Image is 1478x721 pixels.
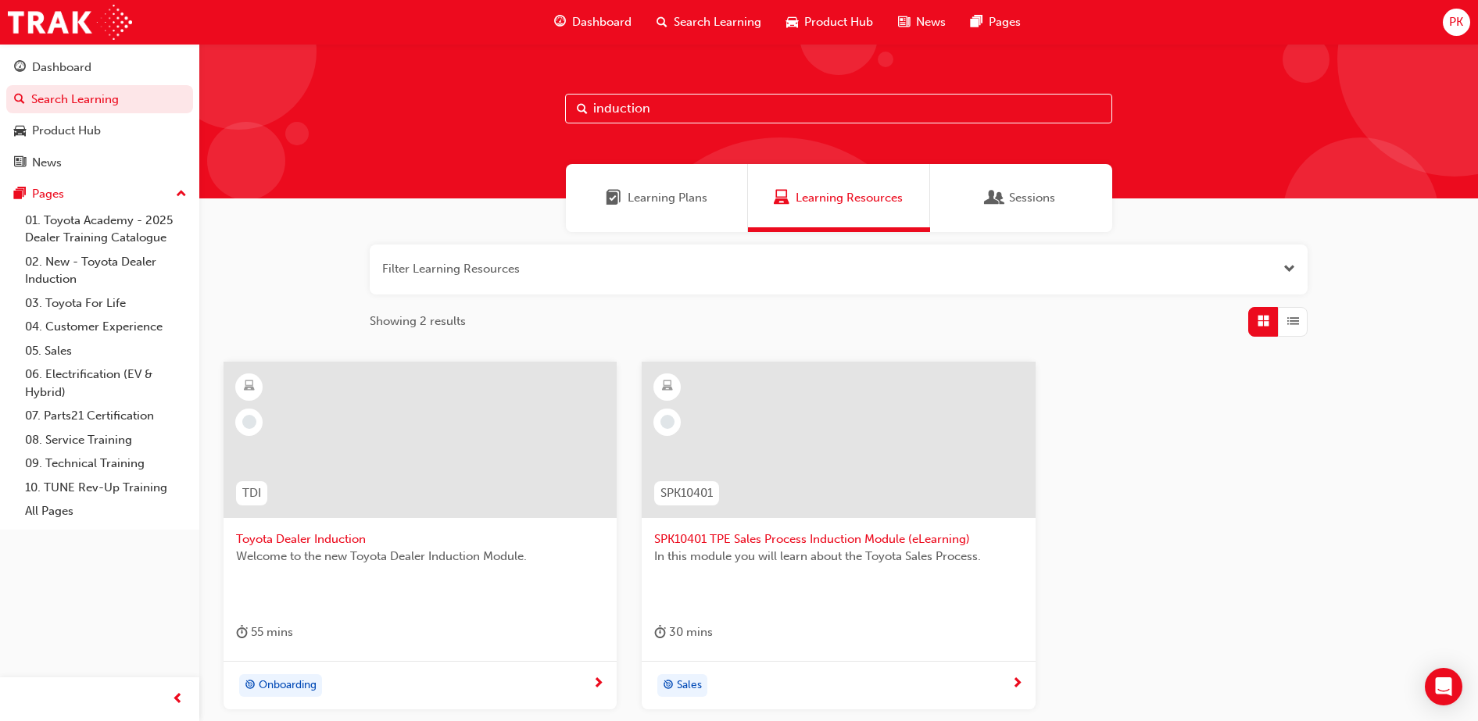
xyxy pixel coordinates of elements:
a: pages-iconPages [958,6,1033,38]
a: SPK10401SPK10401 TPE Sales Process Induction Module (eLearning)In this module you will learn abou... [642,362,1035,710]
span: next-icon [1011,677,1023,691]
a: news-iconNews [886,6,958,38]
button: Open the filter [1283,260,1295,278]
a: TDIToyota Dealer InductionWelcome to the new Toyota Dealer Induction Module.duration-icon 55 mins... [224,362,617,710]
div: News [32,154,62,172]
span: pages-icon [971,12,982,32]
span: Welcome to the new Toyota Dealer Induction Module. [236,548,604,566]
span: target-icon [245,676,256,696]
a: 01. Toyota Academy - 2025 Dealer Training Catalogue [19,209,193,250]
span: Learning Plans [606,189,621,207]
span: up-icon [176,184,187,205]
span: Learning Resources [796,189,903,207]
span: Sales [677,676,702,694]
span: learningRecordVerb_NONE-icon [242,415,256,429]
a: 10. TUNE Rev-Up Training [19,476,193,500]
span: duration-icon [654,623,666,642]
a: 02. New - Toyota Dealer Induction [19,250,193,291]
span: guage-icon [554,12,566,32]
span: Sessions [1009,189,1055,207]
a: 07. Parts21 Certification [19,404,193,428]
span: learningRecordVerb_NONE-icon [660,415,675,429]
span: search-icon [14,93,25,107]
a: Learning ResourcesLearning Resources [748,164,930,232]
span: car-icon [786,12,798,32]
div: Product Hub [32,122,101,140]
a: car-iconProduct Hub [774,6,886,38]
a: 08. Service Training [19,428,193,452]
span: Learning Plans [628,189,707,207]
span: search-icon [657,12,667,32]
span: Grid [1258,312,1269,330]
span: Toyota Dealer Induction [236,530,604,548]
input: Search... [565,94,1112,123]
span: Search Learning [674,13,761,31]
button: Pages [6,180,193,209]
div: Pages [32,185,64,203]
a: SessionsSessions [930,164,1112,232]
a: 04. Customer Experience [19,315,193,339]
span: In this module you will learn about the Toyota Sales Process. [654,548,1022,566]
button: PK [1443,9,1470,36]
span: car-icon [14,124,26,138]
a: search-iconSearch Learning [644,6,774,38]
span: Pages [989,13,1021,31]
span: TDI [242,484,261,502]
a: guage-iconDashboard [542,6,644,38]
div: Open Intercom Messenger [1425,668,1462,705]
a: News [6,148,193,177]
span: SPK10401 [660,484,713,502]
a: Learning PlansLearning Plans [566,164,748,232]
span: SPK10401 TPE Sales Process Induction Module (eLearning) [654,530,1022,548]
div: 30 mins [654,623,713,642]
button: DashboardSearch LearningProduct HubNews [6,50,193,180]
span: news-icon [14,156,26,170]
a: 09. Technical Training [19,452,193,476]
div: Dashboard [32,59,91,77]
span: Sessions [987,189,1003,207]
a: Search Learning [6,85,193,114]
a: Product Hub [6,116,193,145]
span: pages-icon [14,187,26,202]
span: News [916,13,946,31]
span: Product Hub [804,13,873,31]
span: Onboarding [259,676,317,694]
span: target-icon [663,676,674,696]
a: Dashboard [6,53,193,82]
span: prev-icon [172,690,184,709]
span: learningResourceType_ELEARNING-icon [662,377,673,397]
span: Search [577,100,588,118]
span: guage-icon [14,61,26,75]
a: 03. Toyota For Life [19,291,193,316]
a: 05. Sales [19,339,193,363]
span: next-icon [592,677,604,691]
img: Trak [8,5,132,40]
span: Dashboard [572,13,632,31]
div: 55 mins [236,623,293,642]
span: duration-icon [236,623,248,642]
span: Showing 2 results [370,312,466,330]
span: List [1287,312,1299,330]
a: 06. Electrification (EV & Hybrid) [19,362,193,404]
span: learningResourceType_ELEARNING-icon [244,377,255,397]
span: news-icon [898,12,910,32]
a: All Pages [19,499,193,523]
span: PK [1449,13,1463,31]
span: Learning Resources [774,189,789,207]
